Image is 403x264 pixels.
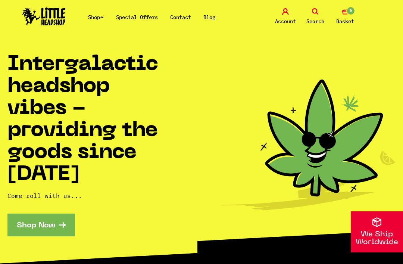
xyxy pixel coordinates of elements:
[306,17,324,26] span: Search
[346,6,355,15] span: 0
[332,8,358,26] a: 0 Basket
[22,7,66,25] img: Little Head Shop Logo
[302,8,328,26] a: Search
[88,14,104,21] a: Shop
[351,231,403,246] p: We Ship Worldwide
[275,17,296,26] span: Account
[7,54,163,186] h1: Intergalactic headshop vibes - providing the goods since [DATE]
[203,14,215,21] a: Blog
[116,14,158,21] a: Special Offers
[336,17,354,26] span: Basket
[7,214,75,236] a: Shop Now
[7,191,163,200] p: Come roll with us...
[170,14,191,21] a: Contact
